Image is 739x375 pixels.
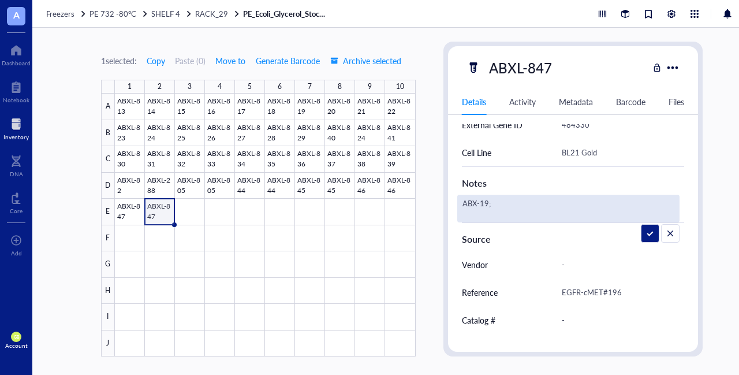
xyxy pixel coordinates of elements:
[101,278,115,305] div: H
[462,95,486,108] div: Details
[128,80,132,94] div: 1
[218,80,222,94] div: 4
[462,232,685,246] div: Source
[462,286,498,299] div: Reference
[89,8,136,19] span: PE 732 -80°C
[557,308,680,332] div: -
[147,56,165,65] span: Copy
[462,314,495,326] div: Catalog #
[46,9,87,19] a: Freezers
[101,331,115,357] div: J
[256,56,320,65] span: Generate Barcode
[243,9,330,19] a: PE_Ecoli_Glycerol_Stock_16
[330,51,402,70] button: Archive selected
[188,80,192,94] div: 3
[557,336,680,360] div: -
[101,225,115,252] div: F
[5,342,28,349] div: Account
[10,189,23,214] a: Core
[101,251,115,278] div: G
[13,335,18,340] span: GB
[101,199,115,225] div: E
[278,80,282,94] div: 6
[616,95,645,108] div: Barcode
[175,51,206,70] button: Paste (0)
[2,41,31,66] a: Dashboard
[101,173,115,199] div: D
[10,152,23,177] a: DNA
[13,8,20,22] span: A
[3,133,29,140] div: Inventory
[330,56,401,65] span: Archive selected
[3,78,29,103] a: Notebook
[101,54,137,67] div: 1 selected:
[146,51,166,70] button: Copy
[462,118,522,131] div: External Gene ID
[101,120,115,147] div: B
[462,176,685,190] div: Notes
[46,8,74,19] span: Freezers
[557,280,680,305] div: EGFR-cMET#196
[195,8,228,19] span: RACK_29
[462,341,480,354] div: Lot #
[215,51,246,70] button: Move to
[484,55,557,80] div: ABXL-847
[151,9,241,19] a: SHELF 4RACK_29
[248,80,252,94] div: 5
[557,253,680,277] div: -
[458,196,559,221] textarea: ABX-19;
[308,80,312,94] div: 7
[101,146,115,173] div: C
[509,95,536,108] div: Activity
[101,304,115,331] div: I
[3,115,29,140] a: Inventory
[215,56,245,65] span: Move to
[151,8,180,19] span: SHELF 4
[101,94,115,120] div: A
[3,96,29,103] div: Notebook
[462,258,488,271] div: Vendor
[368,80,372,94] div: 9
[669,95,684,108] div: Files
[557,113,680,137] div: 484330
[338,80,342,94] div: 8
[2,60,31,66] div: Dashboard
[396,80,404,94] div: 10
[11,250,22,257] div: Add
[158,80,162,94] div: 2
[10,207,23,214] div: Core
[10,170,23,177] div: DNA
[89,9,149,19] a: PE 732 -80°C
[557,140,680,165] div: BL21 Gold
[559,95,593,108] div: Metadata
[255,51,320,70] button: Generate Barcode
[462,146,491,159] div: Cell Line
